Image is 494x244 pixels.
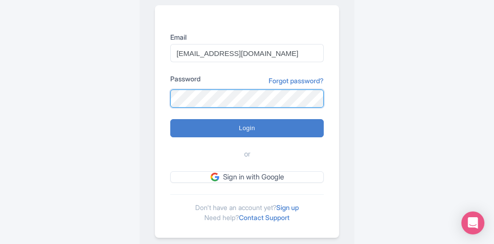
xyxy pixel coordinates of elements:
div: Don't have an account yet? Need help? [170,194,324,222]
input: you@example.com [170,44,324,62]
a: Contact Support [239,213,290,222]
input: Login [170,119,324,137]
label: Email [170,32,324,42]
a: Sign in with Google [170,171,324,183]
div: Open Intercom Messenger [461,211,484,234]
label: Password [170,74,200,84]
img: google.svg [211,173,219,181]
a: Sign up [276,203,299,211]
a: Forgot password? [269,76,324,86]
span: or [244,149,250,160]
